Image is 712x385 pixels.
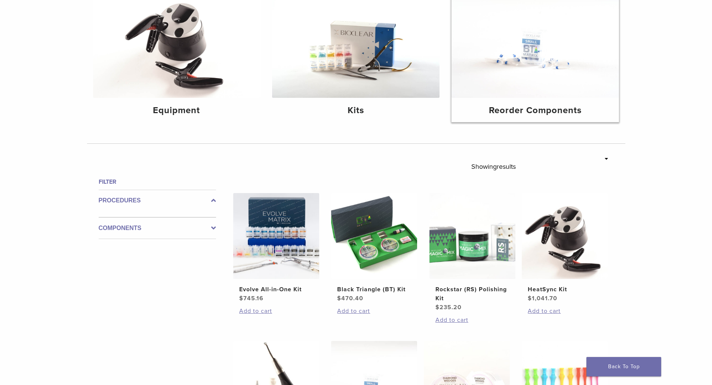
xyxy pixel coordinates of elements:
img: Evolve All-in-One Kit [233,193,319,279]
label: Components [99,224,216,233]
img: HeatSync Kit [522,193,608,279]
h2: Rockstar (RS) Polishing Kit [435,285,509,303]
a: Evolve All-in-One KitEvolve All-in-One Kit $745.16 [233,193,320,303]
img: Black Triangle (BT) Kit [331,193,417,279]
a: Rockstar (RS) Polishing KitRockstar (RS) Polishing Kit $235.20 [429,193,516,312]
bdi: 1,041.70 [528,295,557,302]
span: $ [435,304,440,311]
h4: Filter [99,177,216,186]
a: Add to cart: “Black Triangle (BT) Kit” [337,307,411,316]
a: Add to cart: “Evolve All-in-One Kit” [239,307,313,316]
span: $ [239,295,243,302]
a: HeatSync KitHeatSync Kit $1,041.70 [521,193,608,303]
label: Procedures [99,196,216,205]
img: Rockstar (RS) Polishing Kit [429,193,515,279]
bdi: 470.40 [337,295,363,302]
h4: Reorder Components [457,104,613,117]
h4: Kits [278,104,434,117]
h2: Black Triangle (BT) Kit [337,285,411,294]
a: Add to cart: “HeatSync Kit” [528,307,602,316]
h4: Equipment [99,104,255,117]
h2: HeatSync Kit [528,285,602,294]
a: Back To Top [586,357,661,376]
bdi: 745.16 [239,295,263,302]
span: $ [528,295,532,302]
h2: Evolve All-in-One Kit [239,285,313,294]
p: Showing results [471,159,516,174]
a: Black Triangle (BT) KitBlack Triangle (BT) Kit $470.40 [331,193,418,303]
a: Add to cart: “Rockstar (RS) Polishing Kit” [435,316,509,325]
span: $ [337,295,341,302]
bdi: 235.20 [435,304,462,311]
